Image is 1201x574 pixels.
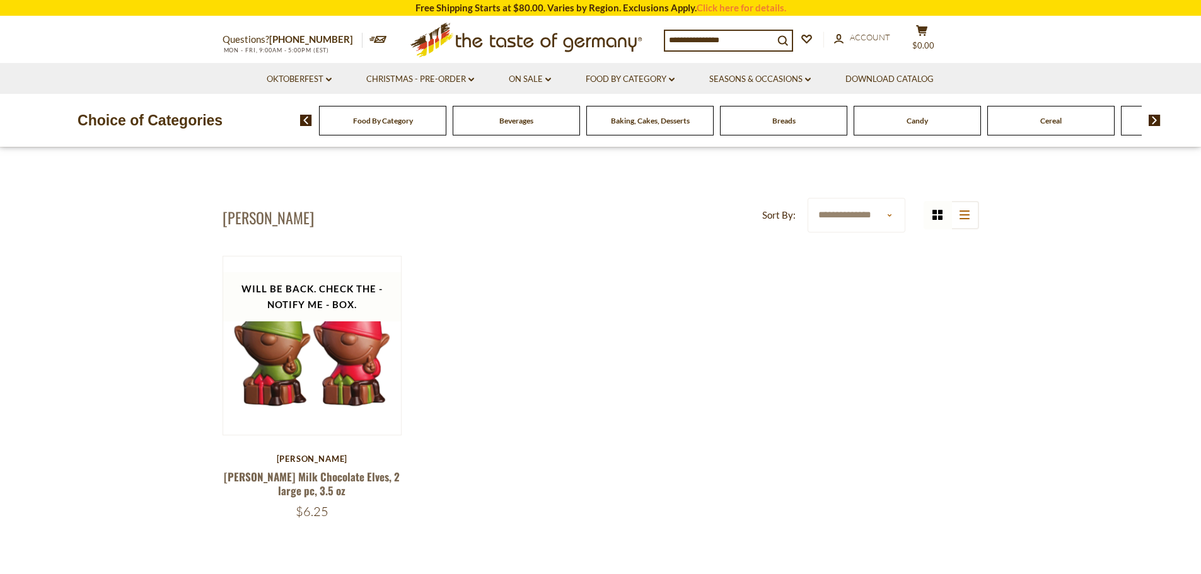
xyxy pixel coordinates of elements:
[1149,115,1161,126] img: next arrow
[709,72,811,86] a: Seasons & Occasions
[907,116,928,125] a: Candy
[509,72,551,86] a: On Sale
[223,454,402,464] div: [PERSON_NAME]
[224,469,400,498] a: [PERSON_NAME] Milk Chocolate Elves, 2 large pc, 3.5 oz
[267,72,332,86] a: Oktoberfest
[845,72,934,86] a: Download Catalog
[697,2,786,13] a: Click here for details.
[223,32,363,48] p: Questions?
[903,25,941,56] button: $0.00
[223,47,330,54] span: MON - FRI, 9:00AM - 5:00PM (EST)
[223,256,402,435] img: Weibler
[586,72,675,86] a: Food By Category
[223,208,314,227] h1: [PERSON_NAME]
[353,116,413,125] a: Food By Category
[762,207,796,223] label: Sort By:
[269,33,353,45] a: [PHONE_NUMBER]
[772,116,796,125] a: Breads
[296,503,328,519] span: $6.25
[366,72,474,86] a: Christmas - PRE-ORDER
[611,116,690,125] a: Baking, Cakes, Desserts
[499,116,533,125] a: Beverages
[834,31,890,45] a: Account
[850,32,890,42] span: Account
[912,40,934,50] span: $0.00
[1040,116,1062,125] a: Cereal
[300,115,312,126] img: previous arrow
